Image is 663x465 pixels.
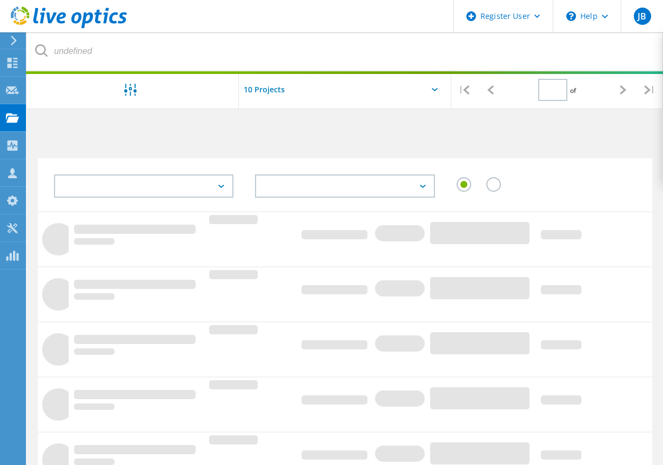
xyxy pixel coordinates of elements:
span: of [570,86,576,95]
div: | [451,71,478,109]
div: | [637,71,663,109]
svg: \n [566,11,576,21]
span: JB [638,12,646,21]
a: Live Optics Dashboard [11,23,127,30]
